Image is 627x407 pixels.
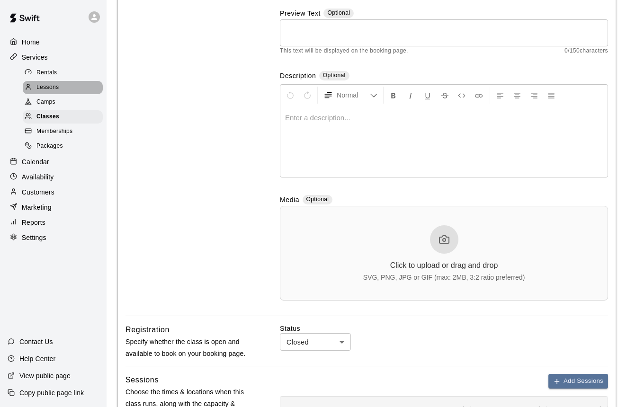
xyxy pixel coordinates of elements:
[363,274,525,281] div: SVG, PNG, JPG or GIF (max: 2MB, 3:2 ratio preferred)
[420,87,436,104] button: Format Underline
[36,142,63,151] span: Packages
[23,95,107,110] a: Camps
[8,170,99,184] a: Availability
[280,46,408,56] span: This text will be displayed on the booking page.
[19,371,71,380] p: View public page
[23,110,103,124] div: Classes
[125,374,159,386] h6: Sessions
[385,87,402,104] button: Format Bold
[543,87,559,104] button: Justify Align
[8,35,99,49] a: Home
[8,50,99,64] a: Services
[403,87,419,104] button: Format Italics
[526,87,542,104] button: Right Align
[23,96,103,109] div: Camps
[23,65,107,80] a: Rentals
[125,336,251,360] p: Specify whether the class is open and available to book on your booking page.
[23,125,103,138] div: Memberships
[23,66,103,80] div: Rentals
[22,187,54,197] p: Customers
[492,87,508,104] button: Left Align
[23,139,107,154] a: Packages
[390,261,498,270] div: Click to upload or drag and drop
[282,87,298,104] button: Undo
[8,215,99,230] a: Reports
[22,37,40,47] p: Home
[548,374,608,389] button: Add Sessions
[509,87,525,104] button: Center Align
[280,9,321,19] label: Preview Text
[23,80,107,95] a: Lessons
[22,157,49,167] p: Calendar
[8,200,99,214] a: Marketing
[36,127,72,136] span: Memberships
[36,97,55,107] span: Camps
[280,324,608,333] label: Status
[337,90,370,100] span: Normal
[23,110,107,124] a: Classes
[22,233,46,242] p: Settings
[280,333,351,351] div: Closed
[437,87,453,104] button: Format Strikethrough
[23,140,103,153] div: Packages
[323,72,346,79] span: Optional
[280,195,299,206] label: Media
[23,81,103,94] div: Lessons
[8,155,99,169] a: Calendar
[36,112,59,122] span: Classes
[22,172,54,182] p: Availability
[36,83,59,92] span: Lessons
[19,388,84,398] p: Copy public page link
[36,68,57,78] span: Rentals
[8,230,99,245] a: Settings
[327,9,350,16] span: Optional
[22,53,48,62] p: Services
[19,337,53,346] p: Contact Us
[299,87,315,104] button: Redo
[564,46,608,56] span: 0 / 150 characters
[280,71,316,82] label: Description
[306,196,329,203] span: Optional
[23,124,107,139] a: Memberships
[19,354,55,363] p: Help Center
[125,324,170,336] h6: Registration
[22,218,45,227] p: Reports
[8,185,99,199] a: Customers
[320,87,381,104] button: Formatting Options
[22,203,52,212] p: Marketing
[471,87,487,104] button: Insert Link
[454,87,470,104] button: Insert Code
